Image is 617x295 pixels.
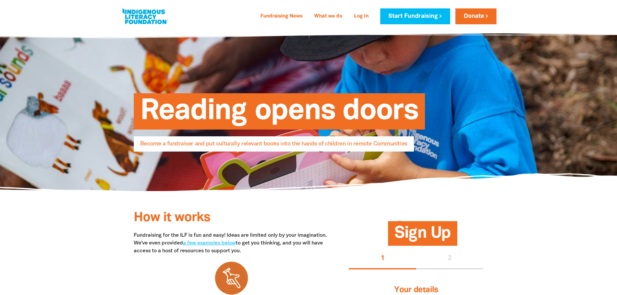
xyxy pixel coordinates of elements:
button: Stage 1 [349,248,416,269]
span: Reading opens doors [140,98,418,130]
a: Start Fundraising [380,8,450,24]
a: a few examples below [183,241,236,245]
a: Fundraising News [257,11,306,22]
p: Fundraising for the ILF is fun and easy! Ideas are limited only by your imagination. We've even p... [134,232,330,255]
a: Donate [455,8,496,24]
a: Log In [350,11,372,22]
a: What we do [310,11,346,22]
span: Become a fundraiser and put culturally relevant books into the hands of children in remote Commun... [140,141,407,152]
span: How it works [134,212,210,224]
span: Sign Up [394,226,451,246]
